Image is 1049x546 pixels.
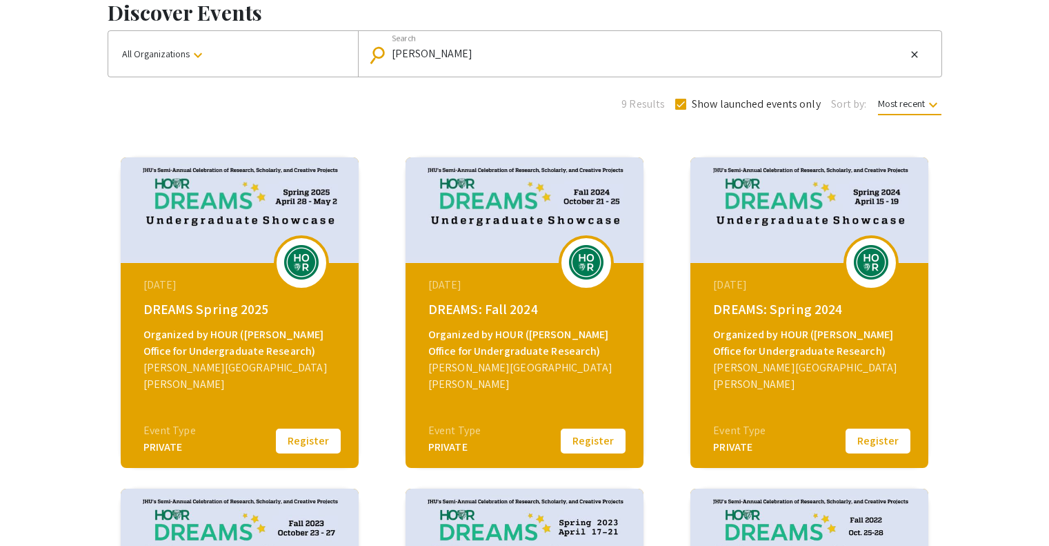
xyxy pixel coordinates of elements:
div: DREAMS Spring 2025 [143,299,339,320]
div: [PERSON_NAME][GEOGRAPHIC_DATA][PERSON_NAME] [428,360,624,393]
mat-icon: close [909,48,920,61]
span: Sort by: [831,96,867,113]
button: Register [274,427,343,456]
mat-icon: keyboard_arrow_down [925,97,941,113]
div: DREAMS: Fall 2024 [428,299,624,320]
img: dreams-fall-2024_eventLogo_ff6658_.png [566,245,607,280]
div: [DATE] [713,277,909,293]
button: Register [559,427,628,456]
img: dreams-fall-2024_eventCoverPhoto_0caa39__thumb.jpg [406,157,643,263]
img: dreams-spring-2025_eventCoverPhoto_df4d26__thumb.jpg [121,157,359,263]
div: [PERSON_NAME][GEOGRAPHIC_DATA][PERSON_NAME] [713,360,909,393]
div: PRIVATE [713,439,766,456]
div: Event Type [713,422,766,439]
span: 9 Results [621,96,665,113]
mat-icon: keyboard_arrow_down [190,47,206,64]
img: dreams-spring-2024_eventCoverPhoto_ffb700__thumb.jpg [690,157,928,263]
mat-icon: Search [371,43,391,67]
div: DREAMS: Spring 2024 [713,299,909,320]
div: [PERSON_NAME][GEOGRAPHIC_DATA][PERSON_NAME] [143,360,339,393]
div: Organized by HOUR ([PERSON_NAME] Office for Undergraduate Research) [713,326,909,360]
div: Organized by HOUR ([PERSON_NAME] Office for Undergraduate Research) [428,326,624,360]
div: [DATE] [428,277,624,293]
button: Clear [906,46,923,63]
span: All Organizations [122,48,206,60]
div: Event Type [143,422,196,439]
div: PRIVATE [143,439,196,456]
img: dreams-spring-2025_eventLogo_7b54a7_.png [281,245,322,280]
div: Organized by HOUR ([PERSON_NAME] Office for Undergraduate Research) [143,326,339,360]
input: Looking for something specific? [392,48,906,60]
div: PRIVATE [428,439,481,456]
span: Most recent [878,97,941,115]
span: Show launched events only [692,96,821,113]
button: Most recent [867,91,952,116]
img: dreams-spring-2024_eventLogo_346f6f_.png [850,245,892,280]
div: Event Type [428,422,481,439]
div: [DATE] [143,277,339,293]
button: Register [843,427,912,456]
button: All Organizations [108,31,358,77]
